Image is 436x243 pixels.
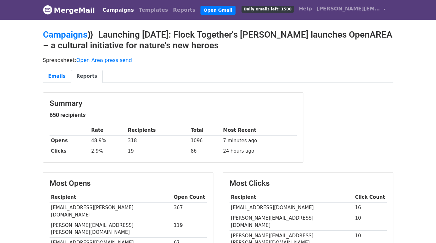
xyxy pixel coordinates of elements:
a: Templates [136,4,170,16]
td: 2.9% [90,146,126,156]
td: 16 [354,203,387,213]
th: Opens [50,136,90,146]
td: 10 [354,213,387,231]
h5: 650 recipients [50,112,297,118]
span: Daily emails left: 1500 [242,6,294,13]
td: 24 hours ago [222,146,297,156]
iframe: Chat Widget [404,213,436,243]
td: [PERSON_NAME][EMAIL_ADDRESS][DOMAIN_NAME] [230,213,354,231]
a: [PERSON_NAME][EMAIL_ADDRESS][DOMAIN_NAME] [314,3,388,17]
a: Emails [43,70,71,83]
td: 367 [172,203,207,220]
th: Open Count [172,192,207,203]
a: Help [296,3,314,15]
a: Reports [170,4,198,16]
a: Reports [71,70,103,83]
th: Recipient [50,192,172,203]
img: MergeMail logo [43,5,52,15]
td: 119 [172,220,207,238]
th: Total [189,125,222,136]
span: [PERSON_NAME][EMAIL_ADDRESS][DOMAIN_NAME] [317,5,380,13]
a: Daily emails left: 1500 [239,3,296,15]
td: 318 [126,136,189,146]
td: [EMAIL_ADDRESS][PERSON_NAME][DOMAIN_NAME] [50,203,172,220]
td: 1096 [189,136,222,146]
th: Recipient [230,192,354,203]
td: 48.9% [90,136,126,146]
a: MergeMail [43,3,95,17]
a: Open Area press send [76,57,132,63]
td: [EMAIL_ADDRESS][DOMAIN_NAME] [230,203,354,213]
th: Recipients [126,125,189,136]
td: [PERSON_NAME][EMAIL_ADDRESS][PERSON_NAME][DOMAIN_NAME] [50,220,172,238]
h3: Most Opens [50,179,207,188]
th: Rate [90,125,126,136]
a: Open Gmail [200,6,236,15]
th: Clicks [50,146,90,156]
a: Campaigns [43,29,87,40]
h2: ⟫ Launching [DATE]: Flock Together's [PERSON_NAME] launches OpenAREA – a cultural initiative for ... [43,29,393,51]
h3: Most Clicks [230,179,387,188]
h3: Summary [50,99,297,108]
td: 19 [126,146,189,156]
a: Campaigns [100,4,136,16]
td: 7 minutes ago [222,136,297,146]
th: Click Count [354,192,387,203]
p: Spreadsheet: [43,57,393,64]
td: 86 [189,146,222,156]
th: Most Recent [222,125,297,136]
